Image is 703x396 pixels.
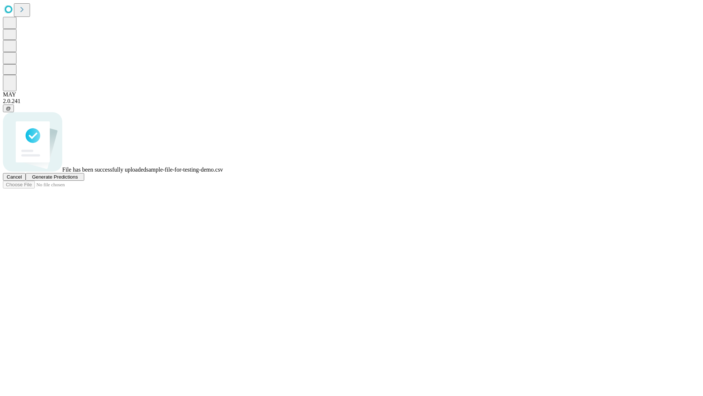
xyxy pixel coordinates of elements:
div: MAY [3,91,700,98]
span: Cancel [7,174,22,180]
button: Cancel [3,173,26,181]
button: Generate Predictions [26,173,84,181]
span: sample-file-for-testing-demo.csv [146,166,223,173]
span: Generate Predictions [32,174,78,180]
button: @ [3,104,14,112]
span: @ [6,106,11,111]
div: 2.0.241 [3,98,700,104]
span: File has been successfully uploaded [62,166,146,173]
